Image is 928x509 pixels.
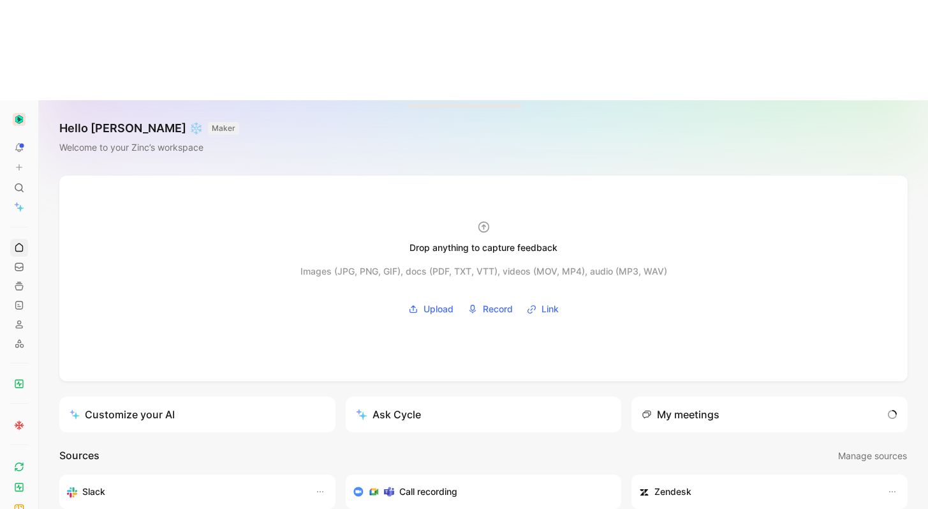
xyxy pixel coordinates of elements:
[463,300,517,319] button: Record
[346,397,622,432] button: Ask Cycle
[423,301,453,317] span: Upload
[70,407,175,422] div: Customize your AI
[642,407,719,422] div: My meetings
[59,397,335,432] a: Customize your AI
[353,484,604,499] div: Record & transcribe meetings from Zoom, Meet & Teams.
[399,484,457,499] h3: Call recording
[208,122,239,135] button: MAKER
[837,448,908,464] button: Manage sources
[541,301,559,317] span: Link
[639,484,874,499] div: Sync customers and create docs
[10,110,28,128] button: Zinc
[59,140,239,155] div: Welcome to your Zinc’s workspace
[409,240,557,255] div: Drop anything to capture feedback
[67,484,302,499] div: Sync your customers, send feedback and get updates in Slack
[59,121,239,136] h1: Hello [PERSON_NAME] ❄️
[59,448,99,464] h2: Sources
[483,301,513,317] span: Record
[300,264,667,279] div: Images (JPG, PNG, GIF), docs (PDF, TXT, VTT), videos (MOV, MP4), audio (MP3, WAV)
[13,113,26,126] img: Zinc
[404,300,458,319] button: Upload
[522,300,563,319] button: Link
[356,407,421,422] div: Ask Cycle
[838,448,907,464] span: Manage sources
[654,484,691,499] h3: Zendesk
[82,484,105,499] h3: Slack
